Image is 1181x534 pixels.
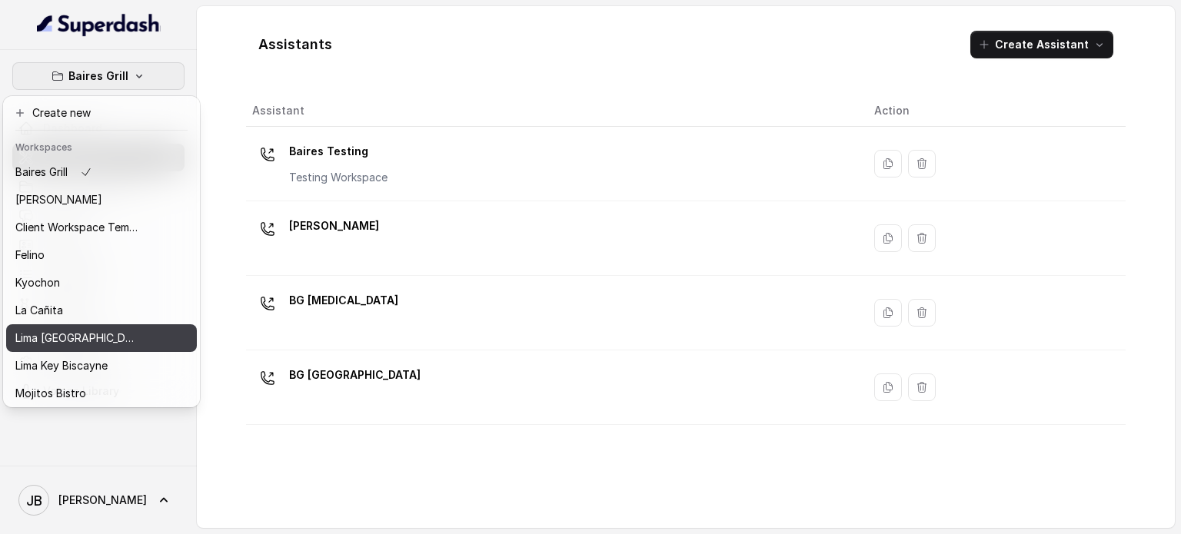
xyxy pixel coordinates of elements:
p: [PERSON_NAME] [15,191,102,209]
p: Client Workspace Template [15,218,138,237]
p: Lima [GEOGRAPHIC_DATA] [15,329,138,347]
p: Felino [15,246,45,264]
p: Baires Grill [15,163,68,181]
p: Lima Key Biscayne [15,357,108,375]
button: Baires Grill [12,62,185,90]
p: La Cañita [15,301,63,320]
header: Workspaces [6,134,197,158]
p: Kyochon [15,274,60,292]
div: Baires Grill [3,96,200,407]
p: Baires Grill [68,67,128,85]
p: Mojitos Bistro [15,384,86,403]
button: Create new [6,99,197,127]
